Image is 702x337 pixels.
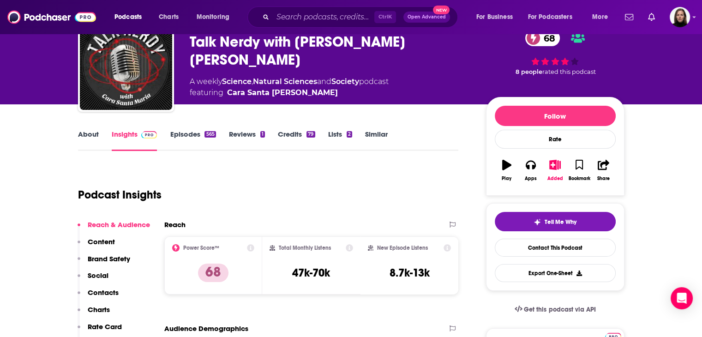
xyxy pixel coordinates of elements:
[671,287,693,309] div: Open Intercom Messenger
[547,176,563,181] div: Added
[476,11,513,24] span: For Business
[670,7,690,27] img: User Profile
[278,130,315,151] a: Credits79
[88,288,119,297] p: Contacts
[328,130,352,151] a: Lists2
[525,30,560,46] a: 68
[88,254,130,263] p: Brand Safety
[253,77,317,86] a: Natural Sciences
[507,298,603,321] a: Get this podcast via API
[78,288,119,305] button: Contacts
[78,188,162,202] h1: Podcast Insights
[78,271,108,288] button: Social
[495,264,616,282] button: Export One-Sheet
[190,76,389,98] div: A weekly podcast
[222,77,252,86] a: Science
[198,264,228,282] p: 68
[317,77,331,86] span: and
[153,10,184,24] a: Charts
[164,324,248,333] h2: Audience Demographics
[408,15,446,19] span: Open Advanced
[7,8,96,26] img: Podchaser - Follow, Share and Rate Podcasts
[190,10,241,24] button: open menu
[78,220,150,237] button: Reach & Audience
[292,266,330,280] h3: 47k-70k
[78,237,115,254] button: Content
[170,130,216,151] a: Episodes565
[486,24,624,82] div: 68 8 peoplerated this podcast
[190,87,389,98] span: featuring
[543,154,567,187] button: Added
[273,10,374,24] input: Search podcasts, credits, & more...
[365,130,388,151] a: Similar
[260,131,265,138] div: 1
[108,10,154,24] button: open menu
[141,131,157,138] img: Podchaser Pro
[534,30,560,46] span: 68
[374,11,396,23] span: Ctrl K
[568,176,590,181] div: Bookmark
[112,130,157,151] a: InsightsPodchaser Pro
[88,305,110,314] p: Charts
[519,154,543,187] button: Apps
[528,11,572,24] span: For Podcasters
[597,176,610,181] div: Share
[470,10,524,24] button: open menu
[331,77,359,86] a: Society
[525,176,537,181] div: Apps
[545,218,576,226] span: Tell Me Why
[516,68,542,75] span: 8 people
[567,154,591,187] button: Bookmark
[229,130,265,151] a: Reviews1
[279,245,331,251] h2: Total Monthly Listens
[495,106,616,126] button: Follow
[586,10,619,24] button: open menu
[390,266,430,280] h3: 8.7k-13k
[347,131,352,138] div: 2
[495,154,519,187] button: Play
[433,6,450,14] span: New
[227,87,338,98] a: Cara Santa Maria
[256,6,467,28] div: Search podcasts, credits, & more...
[78,254,130,271] button: Brand Safety
[591,154,615,187] button: Share
[377,245,428,251] h2: New Episode Listens
[159,11,179,24] span: Charts
[306,131,315,138] div: 79
[592,11,608,24] span: More
[495,212,616,231] button: tell me why sparkleTell Me Why
[114,11,142,24] span: Podcasts
[403,12,450,23] button: Open AdvancedNew
[164,220,186,229] h2: Reach
[88,322,122,331] p: Rate Card
[88,220,150,229] p: Reach & Audience
[524,306,595,313] span: Get this podcast via API
[183,245,219,251] h2: Power Score™
[522,10,586,24] button: open menu
[88,237,115,246] p: Content
[495,130,616,149] div: Rate
[621,9,637,25] a: Show notifications dropdown
[197,11,229,24] span: Monitoring
[252,77,253,86] span: ,
[670,7,690,27] span: Logged in as BevCat3
[670,7,690,27] button: Show profile menu
[78,130,99,151] a: About
[78,305,110,322] button: Charts
[495,239,616,257] a: Contact This Podcast
[534,218,541,226] img: tell me why sparkle
[204,131,216,138] div: 565
[88,271,108,280] p: Social
[644,9,659,25] a: Show notifications dropdown
[542,68,596,75] span: rated this podcast
[80,18,172,110] img: Talk Nerdy with Cara Santa Maria
[502,176,511,181] div: Play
